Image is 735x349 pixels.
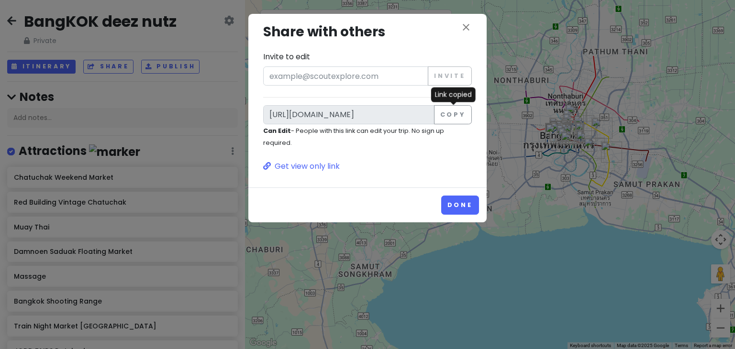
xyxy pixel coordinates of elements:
[263,105,434,124] input: Link to edit
[428,66,472,86] button: Invite
[263,127,291,135] strong: Can Edit
[441,196,479,214] button: Done
[263,127,444,147] small: - People with this link can edit your trip. No sign up required.
[434,105,472,124] button: Copy
[431,87,476,102] div: Link copied
[263,160,472,173] a: Get view only link
[460,22,472,33] i: close
[460,22,472,35] button: close
[263,51,310,63] label: Invite to edit
[263,22,472,43] h3: Share with others
[263,66,428,86] input: example@scoutexplore.com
